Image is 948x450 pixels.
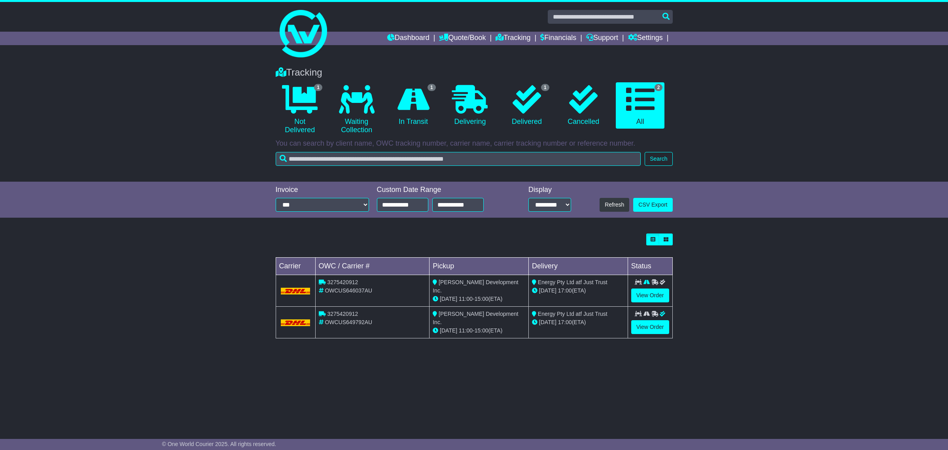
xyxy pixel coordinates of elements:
[600,198,629,212] button: Refresh
[475,296,488,302] span: 15:00
[281,288,310,294] img: DHL.png
[532,318,624,327] div: (ETA)
[628,32,663,45] a: Settings
[645,152,672,166] button: Search
[655,84,663,91] span: 2
[276,82,324,137] a: 1 Not Delivered
[532,287,624,295] div: (ETA)
[276,139,673,148] p: You can search by client name, OWC tracking number, carrier name, carrier tracking number or refe...
[314,84,322,91] span: 1
[433,327,525,335] div: - (ETA)
[559,82,608,129] a: Cancelled
[540,32,576,45] a: Financials
[496,32,530,45] a: Tracking
[327,311,358,317] span: 3275420912
[440,296,457,302] span: [DATE]
[586,32,618,45] a: Support
[528,186,571,194] div: Display
[541,84,549,91] span: 1
[325,287,372,294] span: OWCUS646037AU
[428,84,436,91] span: 1
[439,32,486,45] a: Quote/Book
[276,186,369,194] div: Invoice
[633,198,672,212] a: CSV Export
[475,327,488,334] span: 15:00
[631,289,669,302] a: View Order
[389,82,437,129] a: 1 In Transit
[538,279,607,285] span: Energy Pty Ltd atf Just Trust
[616,82,664,129] a: 2 All
[332,82,381,137] a: Waiting Collection
[276,258,315,275] td: Carrier
[459,296,473,302] span: 11:00
[377,186,504,194] div: Custom Date Range
[430,258,529,275] td: Pickup
[433,311,518,325] span: [PERSON_NAME] Development Inc.
[539,287,556,294] span: [DATE]
[433,279,518,294] span: [PERSON_NAME] Development Inc.
[528,258,628,275] td: Delivery
[628,258,672,275] td: Status
[440,327,457,334] span: [DATE]
[162,441,276,447] span: © One World Courier 2025. All rights reserved.
[387,32,430,45] a: Dashboard
[631,320,669,334] a: View Order
[315,258,430,275] td: OWC / Carrier #
[558,287,572,294] span: 17:00
[539,319,556,325] span: [DATE]
[502,82,551,129] a: 1 Delivered
[538,311,607,317] span: Energy Pty Ltd atf Just Trust
[433,295,525,303] div: - (ETA)
[281,319,310,326] img: DHL.png
[558,319,572,325] span: 17:00
[459,327,473,334] span: 11:00
[272,67,677,78] div: Tracking
[446,82,494,129] a: Delivering
[327,279,358,285] span: 3275420912
[325,319,372,325] span: OWCUS649792AU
